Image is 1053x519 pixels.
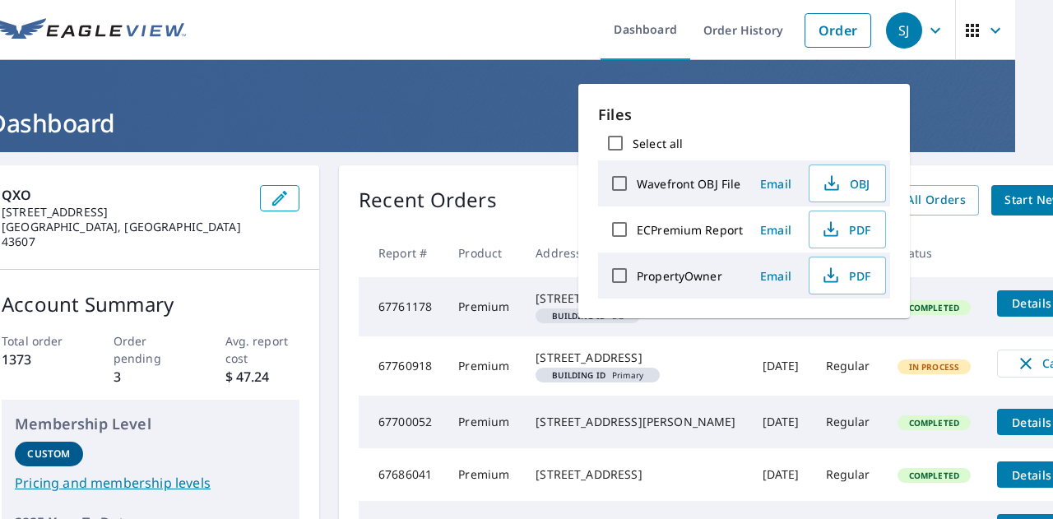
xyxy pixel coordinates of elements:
span: OBJ [819,174,872,193]
div: [STREET_ADDRESS][PERSON_NAME] [536,414,735,430]
p: 3 [114,367,188,387]
p: Membership Level [15,413,286,435]
td: Premium [445,336,522,396]
a: Order [805,13,871,48]
span: Completed [899,470,969,481]
span: Primary [542,371,653,379]
th: Status [884,229,985,277]
p: Custom [27,447,70,461]
button: PDF [809,257,886,294]
label: ECPremium Report [637,222,743,238]
div: [STREET_ADDRESS] [536,466,735,483]
td: Premium [445,277,522,336]
p: [GEOGRAPHIC_DATA], [GEOGRAPHIC_DATA] 43607 [2,220,247,249]
p: Account Summary [2,290,299,319]
td: 67686041 [359,448,445,501]
a: Pricing and membership levels [15,473,286,493]
a: View All Orders [862,185,979,215]
p: $ 47.24 [225,367,300,387]
em: Building ID [552,312,605,320]
td: Regular [813,336,884,396]
th: Report # [359,229,445,277]
p: [STREET_ADDRESS] [2,205,247,220]
button: Email [749,171,802,197]
th: Product [445,229,522,277]
span: Email [756,176,796,192]
p: Order pending [114,332,188,367]
span: PDF [819,266,872,285]
p: Recent Orders [359,185,497,215]
p: QXO [2,185,247,205]
td: Regular [813,448,884,501]
span: Completed [899,417,969,429]
button: Email [749,263,802,289]
td: 67700052 [359,396,445,448]
button: Email [749,217,802,243]
div: [STREET_ADDRESS] [536,350,735,366]
label: Wavefront OBJ File [637,176,740,192]
div: SJ [886,12,922,49]
span: In Process [899,361,970,373]
span: PDF [819,220,872,239]
button: OBJ [809,165,886,202]
span: Email [756,222,796,238]
span: Completed [899,302,969,313]
p: Total order [2,332,77,350]
td: Regular [813,396,884,448]
td: [DATE] [749,448,813,501]
td: 67761178 [359,277,445,336]
p: Avg. report cost [225,332,300,367]
p: Files [598,104,890,126]
td: [DATE] [749,396,813,448]
label: PropertyOwner [637,268,722,284]
span: DG [542,312,633,320]
span: Email [756,268,796,284]
td: [DATE] [749,336,813,396]
span: View All Orders [875,190,966,211]
p: 1373 [2,350,77,369]
label: Select all [633,136,683,151]
th: Address [522,229,749,277]
div: [STREET_ADDRESS] [536,290,735,307]
button: PDF [809,211,886,248]
td: 67760918 [359,336,445,396]
em: Building ID [552,371,605,379]
td: Premium [445,396,522,448]
td: Premium [445,448,522,501]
